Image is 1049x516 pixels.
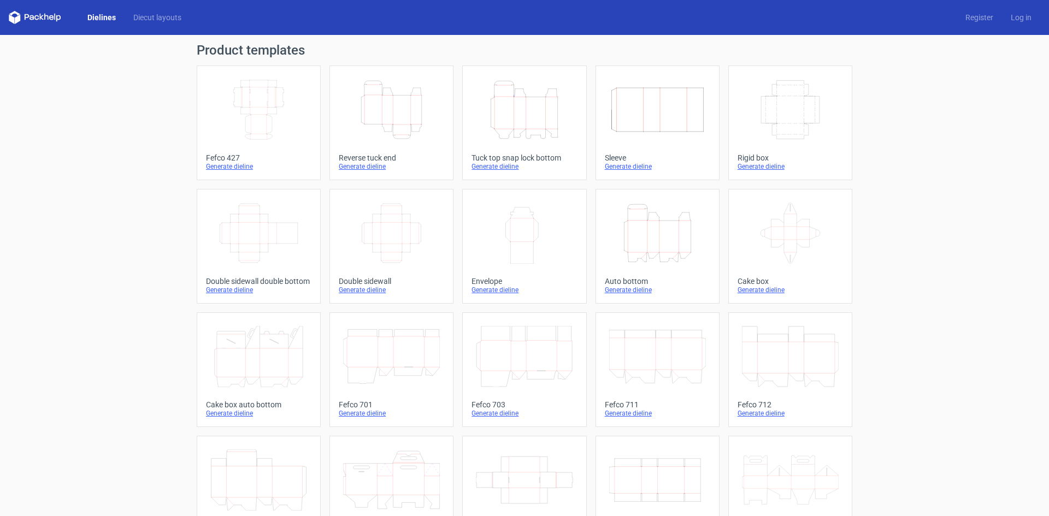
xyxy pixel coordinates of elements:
[339,286,444,294] div: Generate dieline
[197,189,321,304] a: Double sidewall double bottomGenerate dieline
[596,66,720,180] a: SleeveGenerate dieline
[462,66,586,180] a: Tuck top snap lock bottomGenerate dieline
[329,312,453,427] a: Fefco 701Generate dieline
[1002,12,1040,23] a: Log in
[329,66,453,180] a: Reverse tuck endGenerate dieline
[339,153,444,162] div: Reverse tuck end
[206,162,311,171] div: Generate dieline
[472,400,577,409] div: Fefco 703
[472,153,577,162] div: Tuck top snap lock bottom
[197,44,852,57] h1: Product templates
[605,277,710,286] div: Auto bottom
[339,277,444,286] div: Double sidewall
[472,277,577,286] div: Envelope
[605,409,710,418] div: Generate dieline
[738,277,843,286] div: Cake box
[206,409,311,418] div: Generate dieline
[728,66,852,180] a: Rigid boxGenerate dieline
[605,400,710,409] div: Fefco 711
[728,189,852,304] a: Cake boxGenerate dieline
[462,312,586,427] a: Fefco 703Generate dieline
[472,409,577,418] div: Generate dieline
[596,312,720,427] a: Fefco 711Generate dieline
[79,12,125,23] a: Dielines
[206,277,311,286] div: Double sidewall double bottom
[738,153,843,162] div: Rigid box
[206,153,311,162] div: Fefco 427
[605,162,710,171] div: Generate dieline
[472,162,577,171] div: Generate dieline
[339,409,444,418] div: Generate dieline
[329,189,453,304] a: Double sidewallGenerate dieline
[957,12,1002,23] a: Register
[206,286,311,294] div: Generate dieline
[339,400,444,409] div: Fefco 701
[339,162,444,171] div: Generate dieline
[605,153,710,162] div: Sleeve
[605,286,710,294] div: Generate dieline
[206,400,311,409] div: Cake box auto bottom
[738,400,843,409] div: Fefco 712
[728,312,852,427] a: Fefco 712Generate dieline
[462,189,586,304] a: EnvelopeGenerate dieline
[197,312,321,427] a: Cake box auto bottomGenerate dieline
[197,66,321,180] a: Fefco 427Generate dieline
[738,409,843,418] div: Generate dieline
[472,286,577,294] div: Generate dieline
[738,162,843,171] div: Generate dieline
[596,189,720,304] a: Auto bottomGenerate dieline
[738,286,843,294] div: Generate dieline
[125,12,190,23] a: Diecut layouts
